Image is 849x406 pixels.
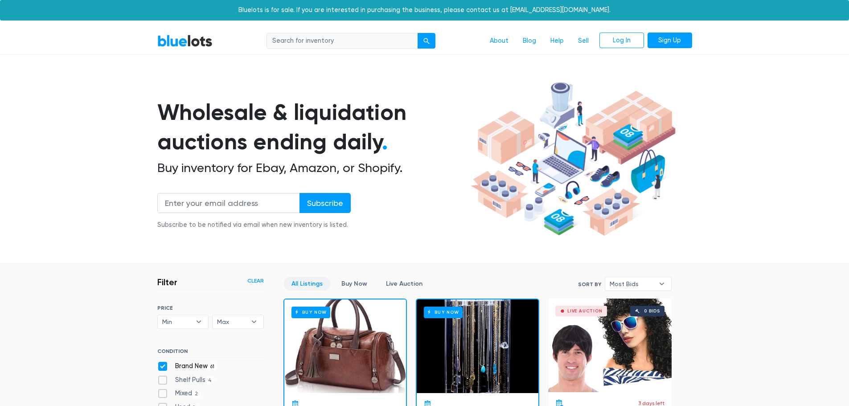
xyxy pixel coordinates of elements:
span: Most Bids [610,277,654,291]
a: Buy Now [284,299,406,393]
a: Live Auction 0 bids [548,299,672,392]
a: About [483,33,516,49]
label: Shelf Pulls [157,375,215,385]
span: . [382,128,388,155]
a: Buy Now [417,299,538,393]
b: ▾ [189,315,208,328]
h6: PRICE [157,305,264,311]
input: Enter your email address [157,193,300,213]
a: Log In [599,33,644,49]
a: BlueLots [157,34,213,47]
div: 0 bids [644,309,660,313]
a: Help [543,33,571,49]
input: Search for inventory [267,33,418,49]
a: Sell [571,33,596,49]
a: Live Auction [378,277,430,291]
a: Clear [247,277,264,285]
a: Buy Now [334,277,375,291]
b: ▾ [652,277,671,291]
div: Subscribe to be notified via email when new inventory is listed. [157,220,351,230]
div: Live Auction [567,309,603,313]
span: Min [162,315,192,328]
b: ▾ [245,315,263,328]
h1: Wholesale & liquidation auctions ending daily [157,98,468,157]
h6: Buy Now [291,307,330,318]
label: Brand New [157,361,217,371]
span: Max [217,315,246,328]
span: 4 [205,377,215,384]
a: Sign Up [648,33,692,49]
h3: Filter [157,277,177,287]
label: Mixed [157,389,201,398]
a: Blog [516,33,543,49]
h6: CONDITION [157,348,264,358]
span: 2 [192,391,201,398]
span: 61 [208,363,217,370]
input: Subscribe [299,193,351,213]
h6: Buy Now [424,307,463,318]
a: All Listings [284,277,330,291]
label: Sort By [578,280,601,288]
h2: Buy inventory for Ebay, Amazon, or Shopify. [157,160,468,176]
img: hero-ee84e7d0318cb26816c560f6b4441b76977f77a177738b4e94f68c95b2b83dbb.png [468,78,679,240]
